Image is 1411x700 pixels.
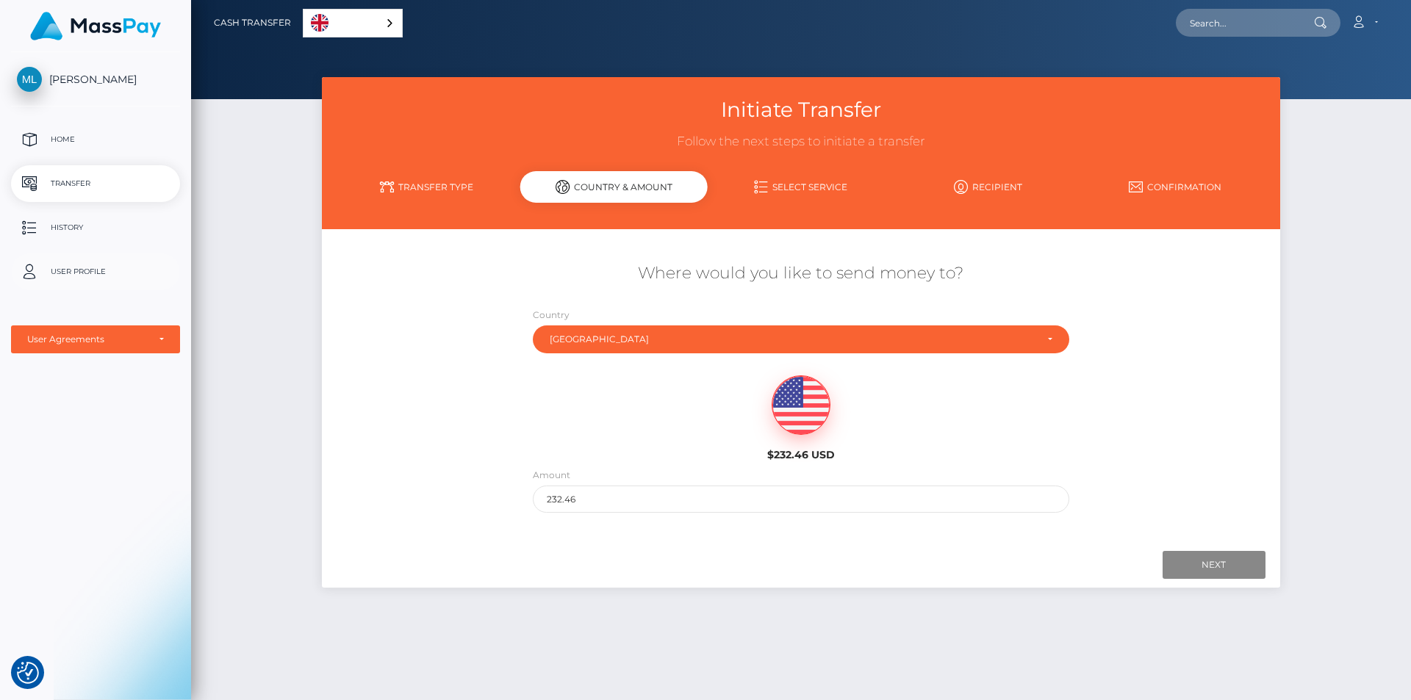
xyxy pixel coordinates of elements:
[214,7,291,38] a: Cash Transfer
[1163,551,1265,579] input: Next
[17,261,174,283] p: User Profile
[333,133,1268,151] h3: Follow the next steps to initiate a transfer
[533,469,570,482] label: Amount
[11,165,180,202] a: Transfer
[17,129,174,151] p: Home
[17,662,39,684] button: Consent Preferences
[533,325,1069,353] button: Ukraine
[11,325,180,353] button: User Agreements
[303,9,403,37] aside: Language selected: English
[11,121,180,158] a: Home
[11,209,180,246] a: History
[533,308,570,322] label: Country
[533,486,1069,513] input: Amount to send in USD (Maximum: 232.46)
[1176,9,1314,37] input: Search...
[333,262,1268,285] h5: Where would you like to send money to?
[17,662,39,684] img: Revisit consent button
[17,217,174,239] p: History
[708,174,895,200] a: Select Service
[11,253,180,290] a: User Profile
[303,9,403,37] div: Language
[27,333,148,345] div: User Agreements
[11,73,180,86] span: [PERSON_NAME]
[17,173,174,195] p: Transfer
[520,171,708,203] div: Country & Amount
[550,333,1035,345] div: [GEOGRAPHIC_DATA]
[1082,174,1269,200] a: Confirmation
[772,376,830,435] img: USD.png
[333,95,1268,124] h3: Initiate Transfer
[333,174,520,200] a: Transfer Type
[304,10,402,37] a: English
[679,449,923,461] h6: $232.46 USD
[30,12,161,40] img: MassPay
[894,174,1082,200] a: Recipient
